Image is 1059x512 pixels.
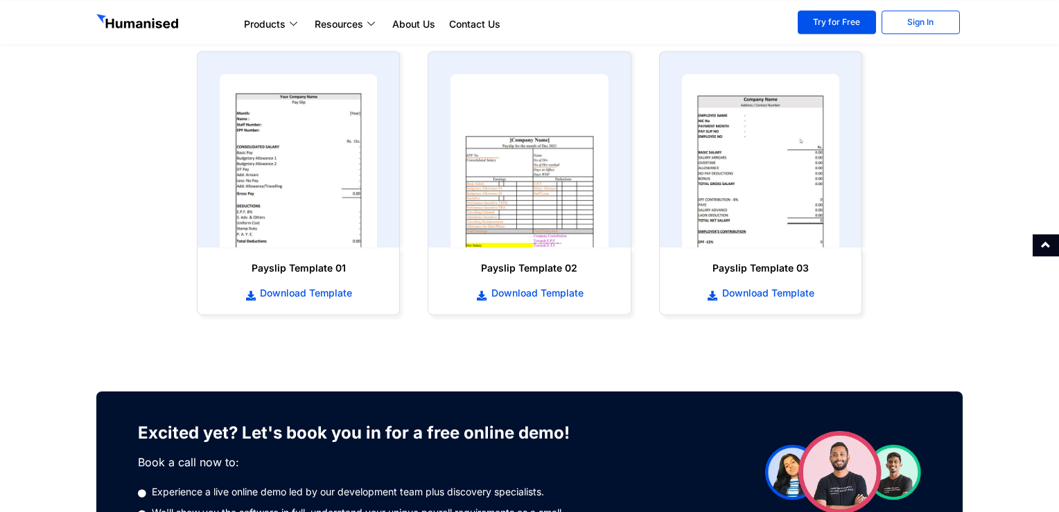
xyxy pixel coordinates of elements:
[308,16,385,33] a: Resources
[450,74,608,247] img: payslip template
[719,286,814,300] span: Download Template
[138,454,592,470] p: Book a call now to:
[237,16,308,33] a: Products
[442,285,616,301] a: Download Template
[211,285,385,301] a: Download Template
[682,74,839,247] img: payslip template
[385,16,442,33] a: About Us
[674,285,848,301] a: Download Template
[798,10,876,34] a: Try for Free
[442,16,507,33] a: Contact Us
[211,261,385,275] h6: Payslip Template 01
[442,261,616,275] h6: Payslip Template 02
[256,286,352,300] span: Download Template
[488,286,584,300] span: Download Template
[882,10,960,34] a: Sign In
[96,14,181,32] img: GetHumanised Logo
[138,419,592,447] h3: Excited yet? Let's book you in for a free online demo!
[674,261,848,275] h6: Payslip Template 03
[148,484,544,500] span: Experience a live online demo led by our development team plus discovery specialists.
[220,74,377,247] img: payslip template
